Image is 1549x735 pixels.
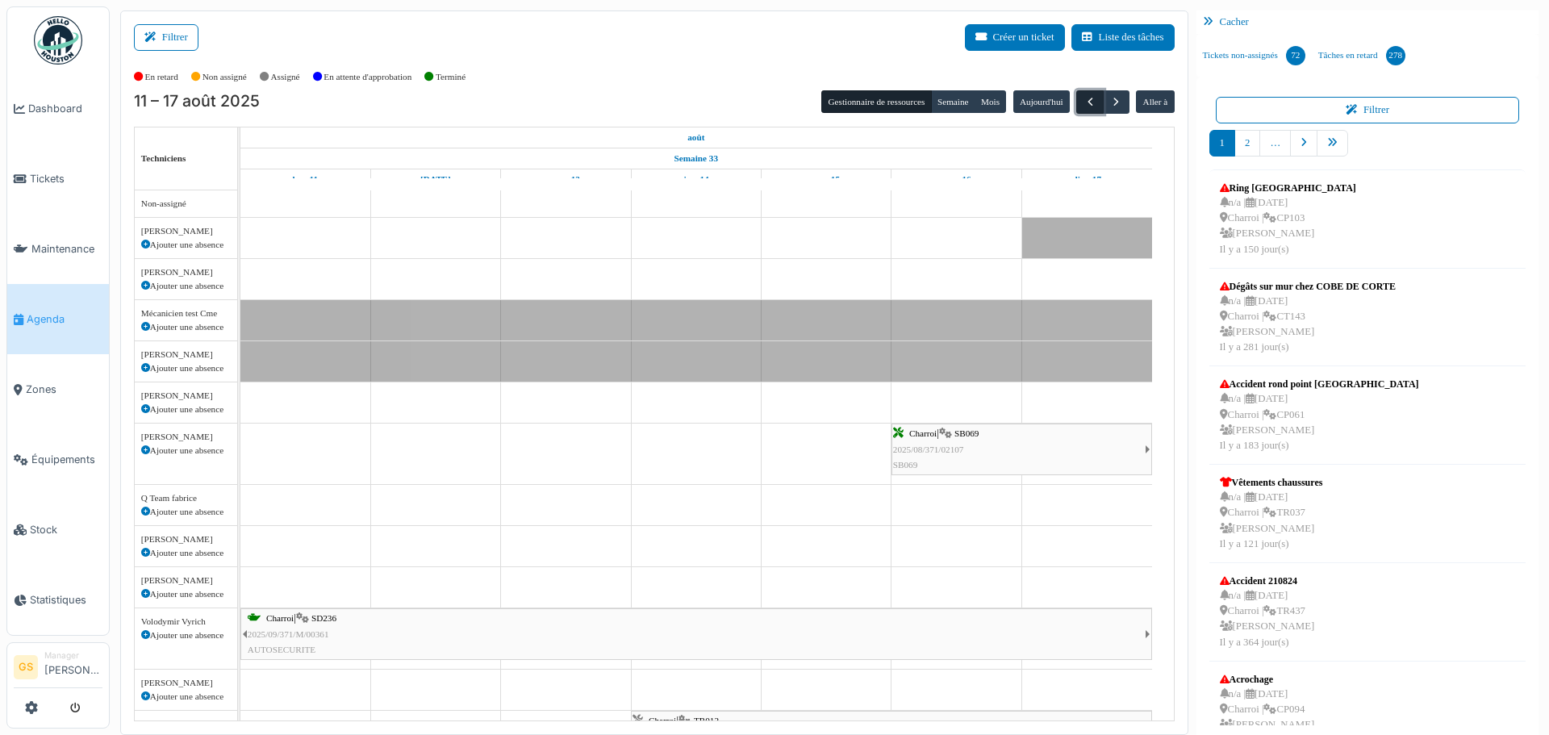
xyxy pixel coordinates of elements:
[1022,220,1064,234] span: Maladie
[1220,672,1315,687] div: Acrochage
[1216,373,1423,457] a: Accident rond point [GEOGRAPHIC_DATA] n/a |[DATE] Charroi |CP061 [PERSON_NAME]Il y a 183 jour(s)
[1220,490,1323,552] div: n/a | [DATE] Charroi | TR037 [PERSON_NAME] Il y a 121 jour(s)
[30,522,102,537] span: Stock
[141,320,231,334] div: Ajouter une absence
[1216,471,1327,556] a: Vêtements chaussures n/a |[DATE] Charroi |TR037 [PERSON_NAME]Il y a 121 jour(s)
[1196,10,1539,34] div: Cacher
[975,90,1007,113] button: Mois
[31,452,102,467] span: Équipements
[141,265,231,279] div: [PERSON_NAME]
[1069,169,1105,190] a: 17 août 2025
[141,348,231,361] div: [PERSON_NAME]
[34,16,82,65] img: Badge_color-CXgf-gQk.svg
[271,70,300,84] label: Assigné
[141,279,231,293] div: Ajouter une absence
[1386,46,1405,65] div: 278
[145,70,178,84] label: En retard
[141,153,186,163] span: Techniciens
[954,428,979,438] span: SB069
[821,90,931,113] button: Gestionnaire de ressources
[679,169,713,190] a: 14 août 2025
[1220,294,1396,356] div: n/a | [DATE] Charroi | CT143 [PERSON_NAME] Il y a 281 jour(s)
[7,354,109,424] a: Zones
[1234,130,1260,157] a: 2
[1216,275,1400,360] a: Dégâts sur mur chez COBE DE CORTE n/a |[DATE] Charroi |CT143 [PERSON_NAME]Il y a 281 jour(s)
[893,426,1145,473] div: |
[141,676,231,690] div: [PERSON_NAME]
[141,361,231,375] div: Ajouter une absence
[44,649,102,684] li: [PERSON_NAME]
[248,629,329,639] span: 2025/09/371/M/00361
[141,690,231,704] div: Ajouter une absence
[1209,130,1526,169] nav: pager
[240,344,289,357] span: Vacances
[1103,90,1129,114] button: Suivant
[1220,391,1419,453] div: n/a | [DATE] Charroi | CP061 [PERSON_NAME] Il y a 183 jour(s)
[694,716,719,725] span: TR012
[141,430,231,444] div: [PERSON_NAME]
[893,445,964,454] span: 2025/08/371/02107
[1286,46,1305,65] div: 72
[1216,97,1520,123] button: Filtrer
[141,629,231,642] div: Ajouter une absence
[436,70,466,84] label: Terminé
[248,611,1145,658] div: |
[965,24,1065,51] button: Créer un ticket
[141,444,231,457] div: Ajouter une absence
[141,587,231,601] div: Ajouter une absence
[1220,574,1315,588] div: Accident 210824
[1209,130,1235,157] a: 1
[141,197,231,211] div: Non-assigné
[31,241,102,257] span: Maintenance
[27,311,102,327] span: Agenda
[1259,130,1291,157] a: …
[240,303,289,316] span: Vacances
[202,70,247,84] label: Non assigné
[288,169,322,190] a: 11 août 2025
[30,592,102,608] span: Statistiques
[1312,34,1412,77] a: Tâches en retard
[7,284,109,354] a: Agenda
[141,532,231,546] div: [PERSON_NAME]
[44,649,102,662] div: Manager
[7,144,109,214] a: Tickets
[649,716,676,725] span: Charroi
[909,428,937,438] span: Charroi
[670,148,722,169] a: Semaine 33
[1076,90,1103,114] button: Précédent
[1216,570,1319,654] a: Accident 210824 n/a |[DATE] Charroi |TR437 [PERSON_NAME]Il y a 364 jour(s)
[134,92,260,111] h2: 11 – 17 août 2025
[28,101,102,116] span: Dashboard
[141,238,231,252] div: Ajouter une absence
[30,171,102,186] span: Tickets
[1071,24,1175,51] button: Liste des tâches
[141,403,231,416] div: Ajouter une absence
[1220,377,1419,391] div: Accident rond point [GEOGRAPHIC_DATA]
[808,169,844,190] a: 15 août 2025
[1216,177,1360,261] a: Ring [GEOGRAPHIC_DATA] n/a |[DATE] Charroi |CP103 [PERSON_NAME]Il y a 150 jour(s)
[266,613,294,623] span: Charroi
[1220,181,1356,195] div: Ring [GEOGRAPHIC_DATA]
[14,655,38,679] li: GS
[7,565,109,635] a: Statistiques
[7,424,109,495] a: Équipements
[141,307,231,320] div: Mécanicien test Cme
[1196,34,1312,77] a: Tickets non-assignés
[1136,90,1174,113] button: Aller à
[14,649,102,688] a: GS Manager[PERSON_NAME]
[26,382,102,397] span: Zones
[893,460,917,470] span: SB069
[141,224,231,238] div: [PERSON_NAME]
[938,169,975,190] a: 16 août 2025
[311,613,336,623] span: SD236
[931,90,975,113] button: Semaine
[141,546,231,560] div: Ajouter une absence
[141,491,231,505] div: Q Team fabrice
[1220,475,1323,490] div: Vêtements chaussures
[1220,588,1315,650] div: n/a | [DATE] Charroi | TR437 [PERSON_NAME] Il y a 364 jour(s)
[141,389,231,403] div: [PERSON_NAME]
[141,717,231,731] div: Prestataires externes
[1013,90,1070,113] button: Aujourd'hui
[1220,279,1396,294] div: Dégâts sur mur chez COBE DE CORTE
